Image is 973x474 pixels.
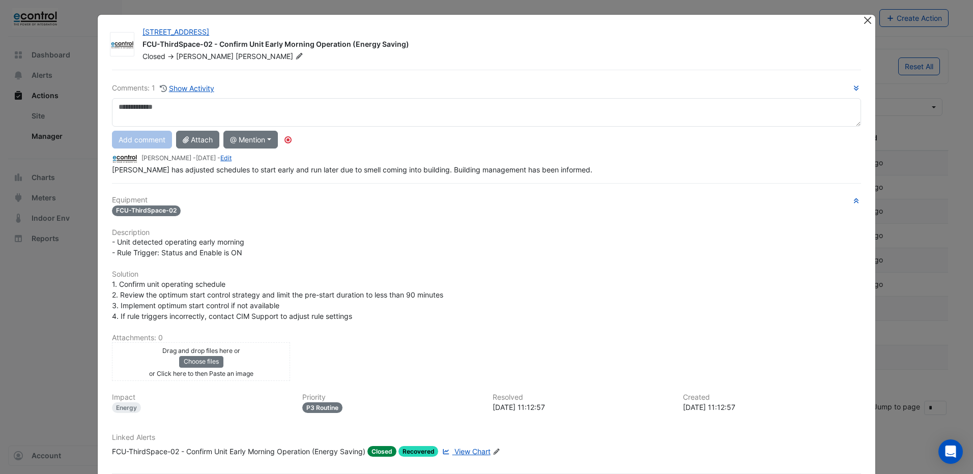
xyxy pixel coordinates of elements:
[112,82,215,94] div: Comments: 1
[302,393,480,402] h6: Priority
[112,205,181,216] span: FCU-ThirdSpace-02
[142,52,165,61] span: Closed
[112,280,443,320] span: 1. Confirm unit operating schedule 2. Review the optimum start control strategy and limit the pre...
[938,439,963,464] div: Open Intercom Messenger
[440,446,490,457] a: View Chart
[179,356,223,367] button: Choose files
[367,446,396,457] span: Closed
[159,82,215,94] button: Show Activity
[683,402,861,412] div: [DATE] 11:12:57
[112,433,861,442] h6: Linked Alerts
[112,334,861,342] h6: Attachments: 0
[398,446,439,457] span: Recovered
[110,40,134,50] img: econtrol
[112,402,141,413] div: Energy
[493,448,500,456] fa-icon: Edit Linked Alerts
[141,154,232,163] small: [PERSON_NAME] - -
[223,131,278,149] button: @ Mention
[176,52,234,61] span: [PERSON_NAME]
[236,51,305,62] span: [PERSON_NAME]
[863,15,873,25] button: Close
[196,154,216,162] span: 2025-06-17 11:12:57
[112,446,365,457] div: FCU-ThirdSpace-02 - Confirm Unit Early Morning Operation (Energy Saving)
[112,393,290,402] h6: Impact
[112,196,861,204] h6: Equipment
[112,165,592,174] span: [PERSON_NAME] has adjusted schedules to start early and run later due to smell coming into buildi...
[283,135,293,144] div: Tooltip anchor
[112,238,244,257] span: - Unit detected operating early morning - Rule Trigger: Status and Enable is ON
[142,27,209,36] a: [STREET_ADDRESS]
[112,270,861,279] h6: Solution
[220,154,232,162] a: Edit
[493,402,671,412] div: [DATE] 11:12:57
[302,402,342,413] div: P3 Routine
[162,347,240,354] small: Drag and drop files here or
[112,228,861,237] h6: Description
[149,370,253,377] small: or Click here to then Paste an image
[683,393,861,402] h6: Created
[167,52,174,61] span: ->
[493,393,671,402] h6: Resolved
[142,39,851,51] div: FCU-ThirdSpace-02 - Confirm Unit Early Morning Operation (Energy Saving)
[176,131,219,149] button: Attach
[112,153,137,164] img: econtrol
[454,447,491,456] span: View Chart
